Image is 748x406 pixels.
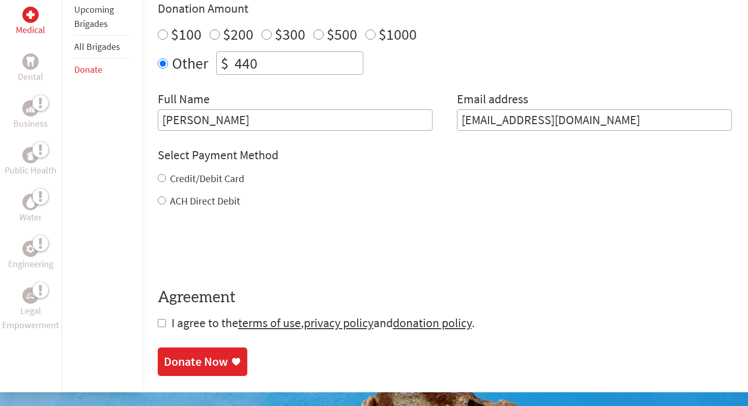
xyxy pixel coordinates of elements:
a: Upcoming Brigades [74,4,114,30]
div: Public Health [22,147,39,163]
img: Engineering [26,245,35,253]
a: terms of use [238,315,301,331]
div: Medical [22,7,39,23]
a: MedicalMedical [16,7,45,37]
label: $300 [275,24,305,44]
p: Engineering [8,257,53,271]
a: BusinessBusiness [13,100,48,131]
span: I agree to the , and . [171,315,475,331]
div: Dental [22,53,39,70]
label: Email address [457,91,528,109]
input: Your Email [457,109,732,131]
a: DentalDental [18,53,43,84]
a: Legal EmpowermentLegal Empowerment [2,287,60,332]
img: Legal Empowerment [26,293,35,299]
a: privacy policy [304,315,373,331]
h4: Agreement [158,288,732,307]
label: Credit/Debit Card [170,172,244,185]
li: Donate [74,59,129,81]
a: donation policy [393,315,472,331]
label: Full Name [158,91,210,109]
iframe: reCAPTCHA [158,228,312,268]
div: Legal Empowerment [22,287,39,304]
label: $200 [223,24,253,44]
input: Enter Amount [233,52,363,74]
h4: Select Payment Method [158,147,732,163]
p: Water [19,210,42,224]
p: Public Health [5,163,56,178]
a: Donate Now [158,347,247,376]
a: All Brigades [74,41,120,52]
img: Dental [26,57,35,67]
p: Business [13,117,48,131]
img: Water [26,196,35,208]
label: $500 [327,24,357,44]
a: WaterWater [19,194,42,224]
label: ACH Direct Debit [170,194,240,207]
p: Dental [18,70,43,84]
img: Medical [26,11,35,19]
a: Donate [74,64,102,75]
div: Donate Now [164,354,228,370]
li: All Brigades [74,36,129,59]
div: Business [22,100,39,117]
label: $100 [171,24,202,44]
label: Other [172,51,208,75]
div: Engineering [22,241,39,257]
label: $1000 [379,24,417,44]
p: Medical [16,23,45,37]
a: EngineeringEngineering [8,241,53,271]
a: Public HealthPublic Health [5,147,56,178]
h4: Donation Amount [158,1,732,17]
div: Water [22,194,39,210]
input: Enter Full Name [158,109,433,131]
p: Legal Empowerment [2,304,60,332]
img: Public Health [26,150,35,160]
img: Business [26,104,35,112]
div: $ [217,52,233,74]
